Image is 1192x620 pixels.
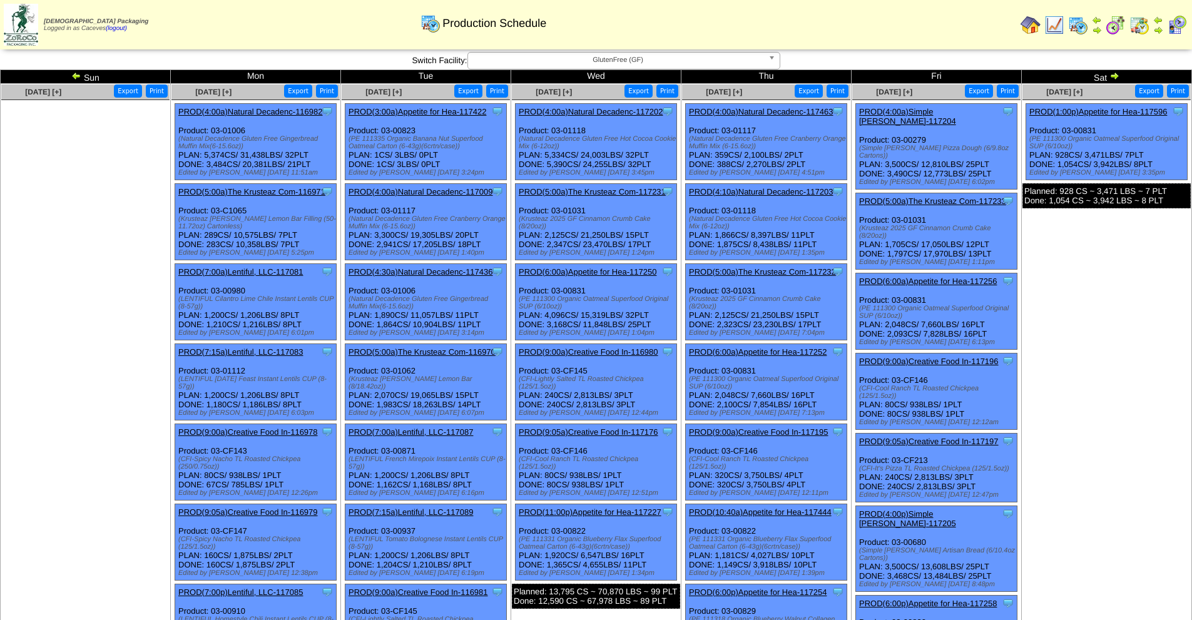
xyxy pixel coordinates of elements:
div: Edited by [PERSON_NAME] [DATE] 1:39pm [689,569,847,577]
img: Tooltip [1002,195,1014,207]
div: Edited by [PERSON_NAME] [DATE] 12:11pm [689,489,847,497]
img: Tooltip [661,345,674,358]
img: arrowleft.gif [71,71,81,81]
span: Logged in as Caceves [44,18,148,32]
div: Edited by [PERSON_NAME] [DATE] 1:35pm [689,249,847,257]
a: PROD(7:00a)Lentiful, LLC-117087 [349,427,473,437]
div: Edited by [PERSON_NAME] [DATE] 12:38pm [178,569,336,577]
div: Edited by [PERSON_NAME] [DATE] 3:45pm [519,169,676,176]
a: PROD(4:00a)Natural Decadenc-117463 [689,107,833,116]
a: PROD(9:00a)Creative Food In-116980 [519,347,658,357]
div: (PE 111300 Organic Oatmeal Superfood Original SUP (6/10oz)) [519,295,676,310]
div: Product: 03-00937 PLAN: 1,200CS / 1,206LBS / 8PLT DONE: 1,204CS / 1,210LBS / 8PLT [345,504,507,581]
span: [DEMOGRAPHIC_DATA] Packaging [44,18,148,25]
button: Print [146,84,168,98]
div: (Krusteaz 2025 GF Cinnamon Crumb Cake (8/20oz)) [859,225,1017,240]
img: Tooltip [661,105,674,118]
img: Tooltip [1002,275,1014,287]
img: zoroco-logo-small.webp [4,4,38,46]
div: Edited by [PERSON_NAME] [DATE] 7:04pm [689,329,847,337]
td: Wed [511,70,681,84]
a: PROD(1:00p)Appetite for Hea-117596 [1029,107,1167,116]
img: Tooltip [321,105,334,118]
img: Tooltip [491,506,504,518]
div: (PE 111331 Organic Blueberry Flax Superfood Oatmeal Carton (6-43g)(6crtn/case)) [689,536,847,551]
div: Edited by [PERSON_NAME] [DATE] 6:07pm [349,409,506,417]
div: Product: 03-00831 PLAN: 2,048CS / 7,660LBS / 16PLT DONE: 2,100CS / 7,854LBS / 16PLT [686,344,847,420]
a: PROD(5:00a)The Krusteaz Com-116971 [178,187,325,196]
td: Fri [852,70,1022,84]
div: Edited by [PERSON_NAME] [DATE] 12:47pm [859,491,1017,499]
button: Print [486,84,508,98]
button: Export [965,84,993,98]
img: calendarblend.gif [1106,15,1126,35]
img: arrowright.gif [1153,25,1163,35]
a: (logout) [106,25,127,32]
div: Product: 03-01112 PLAN: 1,200CS / 1,206LBS / 8PLT DONE: 1,180CS / 1,186LBS / 8PLT [175,344,337,420]
div: Edited by [PERSON_NAME] [DATE] 6:13pm [859,338,1017,346]
img: calendarinout.gif [1129,15,1149,35]
a: PROD(9:00a)Creative Food In-117195 [689,427,828,437]
img: Tooltip [832,506,844,518]
div: (Natural Decadence Gluten Free Gingerbread Muffin Mix(6-15.6oz)) [349,295,506,310]
div: (Krusteaz 2025 GF Cinnamon Crumb Cake (8/20oz)) [689,295,847,310]
div: Product: 03-00279 PLAN: 3,500CS / 12,810LBS / 25PLT DONE: 3,490CS / 12,773LBS / 25PLT [856,104,1017,190]
div: (Natural Decadence Gluten Free Cranberry Orange Muffin Mix (6-15.6oz)) [349,215,506,230]
a: [DATE] [+] [195,88,232,96]
div: Product: 03-01118 PLAN: 5,334CS / 24,003LBS / 32PLT DONE: 5,390CS / 24,255LBS / 32PLT [516,104,677,180]
img: home.gif [1021,15,1041,35]
img: Tooltip [491,425,504,438]
span: [DATE] [+] [536,88,572,96]
div: Product: 03-01062 PLAN: 2,070CS / 19,065LBS / 15PLT DONE: 1,983CS / 18,263LBS / 14PLT [345,344,507,420]
a: [DATE] [+] [1046,88,1082,96]
img: Tooltip [491,586,504,598]
div: Product: 03-00831 PLAN: 4,096CS / 15,319LBS / 32PLT DONE: 3,168CS / 11,848LBS / 25PLT [516,264,677,340]
div: Edited by [PERSON_NAME] [DATE] 6:03pm [178,409,336,417]
a: PROD(9:05a)Creative Food In-117176 [519,427,658,437]
td: Sun [1,70,171,84]
button: Print [316,84,338,98]
img: Tooltip [321,345,334,358]
div: (Natural Decadence Gluten Free Hot Cocoa Cookie Mix (6-12oz)) [689,215,847,230]
div: Edited by [PERSON_NAME] [DATE] 6:02pm [859,178,1017,186]
div: Product: 03-CF213 PLAN: 240CS / 2,813LBS / 3PLT DONE: 240CS / 2,813LBS / 3PLT [856,434,1017,502]
div: Edited by [PERSON_NAME] [DATE] 3:14pm [349,329,506,337]
span: [DATE] [+] [876,88,912,96]
a: PROD(7:00a)Lentiful, LLC-117081 [178,267,303,277]
div: Edited by [PERSON_NAME] [DATE] 5:25pm [178,249,336,257]
div: (CFI-Cool Ranch TL Roasted Chickpea (125/1.5oz)) [519,455,676,470]
div: (Natural Decadence Gluten Free Gingerbread Muffin Mix(6-15.6oz)) [178,135,336,150]
div: Product: 03-00871 PLAN: 1,200CS / 1,206LBS / 8PLT DONE: 1,162CS / 1,168LBS / 8PLT [345,424,507,501]
a: PROD(4:00p)Simple [PERSON_NAME]-117205 [859,509,956,528]
a: PROD(5:00a)The Krusteaz Com-117231 [519,187,666,196]
img: Tooltip [491,185,504,198]
img: Tooltip [1002,597,1014,609]
div: Product: 03-CF143 PLAN: 80CS / 938LBS / 1PLT DONE: 67CS / 785LBS / 1PLT [175,424,337,501]
div: Product: 03-01031 PLAN: 2,125CS / 21,250LBS / 15PLT DONE: 2,347CS / 23,470LBS / 17PLT [516,184,677,260]
button: Export [624,84,653,98]
div: Edited by [PERSON_NAME] [DATE] 1:04pm [519,329,676,337]
div: Product: 03-01117 PLAN: 359CS / 2,100LBS / 2PLT DONE: 388CS / 2,270LBS / 2PLT [686,104,847,180]
img: Tooltip [321,265,334,278]
img: Tooltip [832,425,844,438]
a: PROD(6:00p)Appetite for Hea-117254 [689,587,827,597]
div: (CFI-Lightly Salted TL Roasted Chickpea (125/1.5oz)) [519,375,676,390]
a: PROD(3:00a)Appetite for Hea-117422 [349,107,486,116]
td: Tue [341,70,511,84]
img: calendarprod.gif [1068,15,1088,35]
div: Product: 03-00831 PLAN: 928CS / 3,471LBS / 7PLT DONE: 1,054CS / 3,942LBS / 8PLT [1026,104,1188,180]
button: Print [1167,84,1189,98]
div: Edited by [PERSON_NAME] [DATE] 11:51am [178,169,336,176]
span: GlutenFree (GF) [473,53,763,68]
a: PROD(9:00a)Creative Food In-117196 [859,357,999,366]
a: PROD(6:00p)Appetite for Hea-117258 [859,599,997,608]
div: (Krusteaz [PERSON_NAME] Lemon Bar (8/18.42oz)) [349,375,506,390]
div: (CFI-Spicy Nacho TL Roasted Chickpea (250/0.75oz)) [178,455,336,470]
div: Product: 03-00822 PLAN: 1,181CS / 4,027LBS / 10PLT DONE: 1,149CS / 3,918LBS / 10PLT [686,504,847,581]
a: PROD(7:15a)Lentiful, LLC-117089 [349,507,473,517]
a: PROD(7:15a)Lentiful, LLC-117083 [178,347,303,357]
img: Tooltip [1172,105,1184,118]
div: (CFI-Cool Ranch TL Roasted Chickpea (125/1.5oz)) [689,455,847,470]
div: Edited by [PERSON_NAME] [DATE] 6:16pm [349,489,506,497]
div: (LENTIFUL Cilantro Lime Chile Instant Lentils CUP (8-57g)) [178,295,336,310]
